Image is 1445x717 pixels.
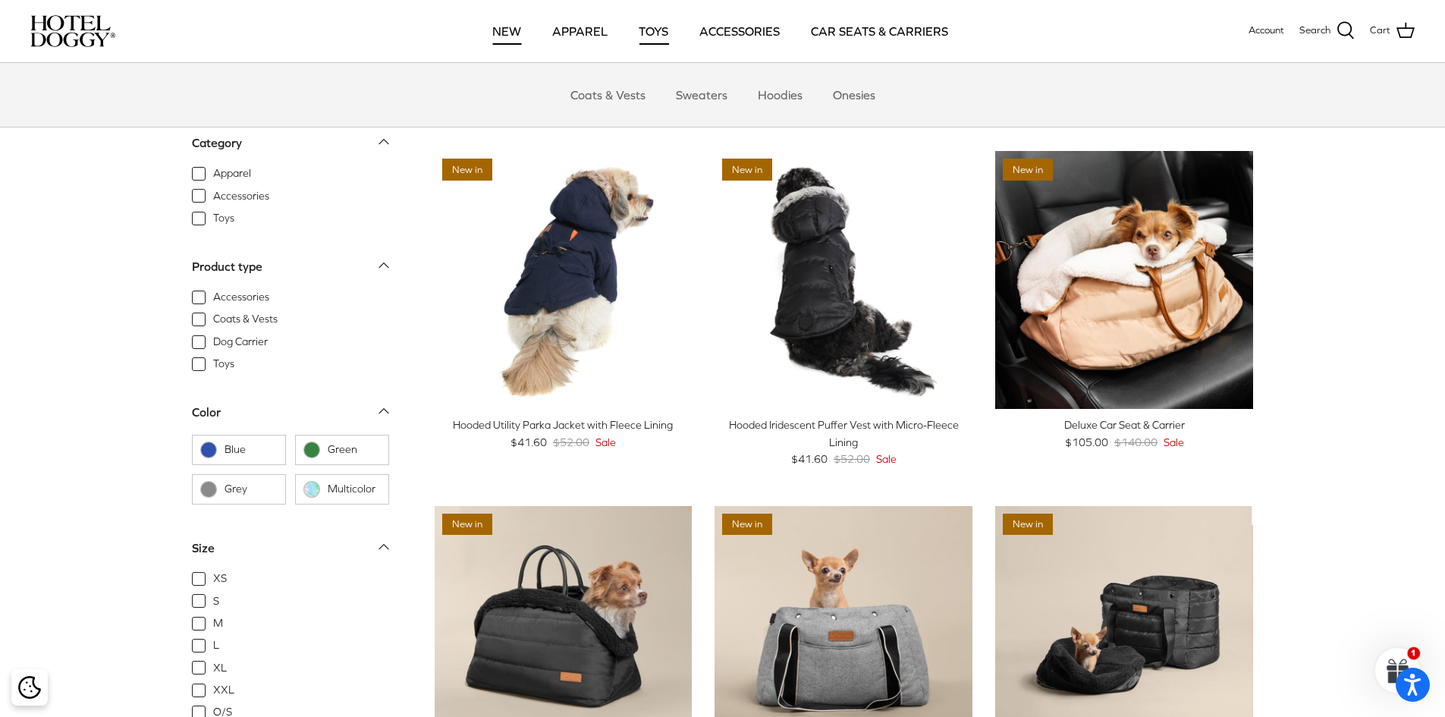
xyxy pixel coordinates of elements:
a: Account [1249,23,1284,39]
a: Category [192,131,389,165]
span: XL [213,661,227,676]
span: Account [1249,24,1284,36]
div: Cookie policy [11,669,48,706]
span: Grey [225,482,278,497]
span: New in [1003,514,1053,536]
div: Hooded Utility Parka Jacket with Fleece Lining [435,417,693,433]
span: Green [328,442,381,458]
span: Toys [213,357,234,372]
span: $140.00 [1114,434,1158,451]
a: Sweaters [662,72,741,118]
span: Accessories [213,189,269,204]
span: $52.00 [834,451,870,467]
span: Sale [1164,434,1184,451]
span: M [213,616,223,631]
span: Sale [595,434,616,451]
a: Deluxe Car Seat & Carrier [995,151,1253,409]
span: XS [213,571,227,586]
span: Blue [225,442,278,458]
img: hoteldoggycom [30,15,115,47]
div: Hooded Iridescent Puffer Vest with Micro-Fleece Lining [715,417,972,451]
span: Sale [876,451,897,467]
a: ACCESSORIES [686,5,793,57]
a: Search [1299,21,1355,41]
span: S [213,594,219,609]
div: Color [192,403,221,423]
a: TOYS [625,5,682,57]
span: $41.60 [791,451,828,467]
span: New in [722,159,772,181]
span: New in [442,159,492,181]
a: Coats & Vests [557,72,659,118]
a: Size [192,536,389,571]
span: New in [442,514,492,536]
div: Deluxe Car Seat & Carrier [995,417,1253,433]
div: Category [192,134,242,153]
a: APPAREL [539,5,621,57]
button: Cookie policy [16,675,42,701]
a: Color [192,401,389,435]
a: Hooded Utility Parka Jacket with Fleece Lining [435,151,693,409]
a: CAR SEATS & CARRIERS [797,5,962,57]
a: Hooded Utility Parka Jacket with Fleece Lining $41.60 $52.00 Sale [435,417,693,451]
span: New in [1003,159,1053,181]
span: Multicolor [328,482,381,497]
a: Deluxe Car Seat & Carrier $105.00 $140.00 Sale [995,417,1253,451]
span: $52.00 [553,434,589,451]
a: Cart [1370,21,1415,41]
span: Dog Carrier [213,335,268,350]
span: Coats & Vests [213,312,278,327]
span: Cart [1370,23,1390,39]
span: Search [1299,23,1330,39]
div: Primary navigation [225,5,1215,57]
span: New in [722,514,772,536]
img: Cookie policy [18,676,41,699]
span: Toys [213,211,234,226]
a: Hoodies [744,72,816,118]
span: Apparel [213,166,251,181]
span: Accessories [213,290,269,305]
a: Product type [192,255,389,289]
span: XXL [213,683,234,698]
a: Onesies [819,72,889,118]
span: $105.00 [1065,434,1108,451]
div: Product type [192,257,262,277]
span: L [213,638,219,653]
a: Hooded Iridescent Puffer Vest with Micro-Fleece Lining [715,151,972,409]
span: $41.60 [510,434,547,451]
div: Size [192,539,215,558]
a: Hooded Iridescent Puffer Vest with Micro-Fleece Lining $41.60 $52.00 Sale [715,417,972,467]
a: NEW [479,5,535,57]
